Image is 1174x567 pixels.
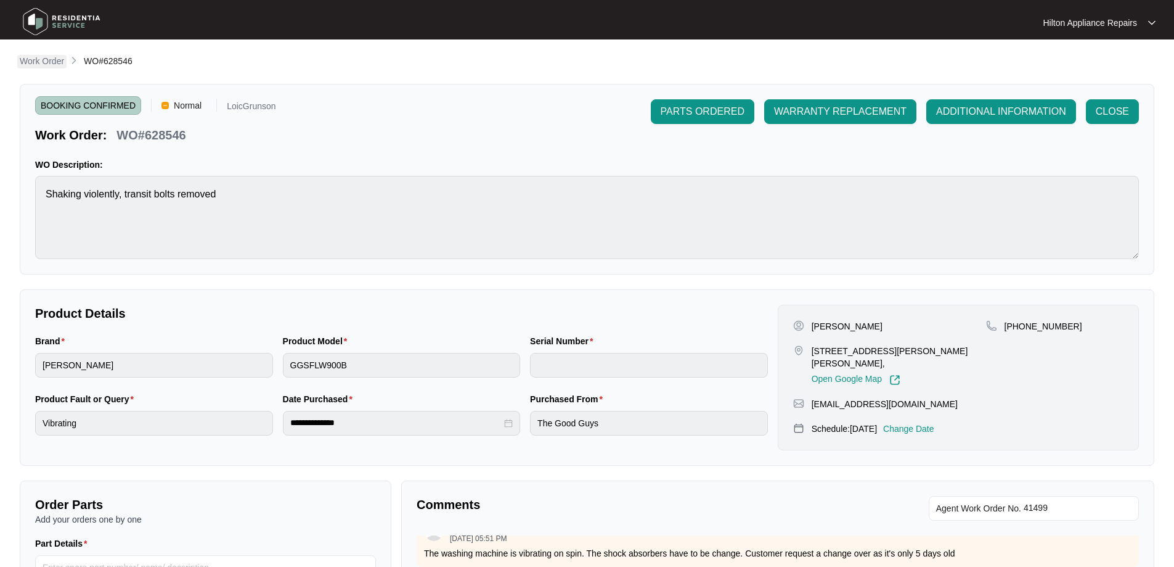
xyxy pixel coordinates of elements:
img: map-pin [793,423,804,434]
button: CLOSE [1086,99,1139,124]
button: PARTS ORDERED [651,99,754,124]
img: dropdown arrow [1148,20,1156,26]
img: Vercel Logo [161,102,169,109]
p: [DATE] 05:51 PM [450,535,512,542]
span: BOOKING CONFIRMED [35,96,141,115]
img: Link-External [889,375,900,386]
button: ADDITIONAL INFORMATION [926,99,1076,124]
input: Product Fault or Query [35,411,273,436]
label: Date Purchased [283,393,357,405]
p: Work Order [20,55,64,67]
span: CLOSE [1096,104,1129,119]
span: ADDITIONAL INFORMATION [936,104,1066,119]
p: WO Description: [35,159,1139,171]
p: [PERSON_NAME] [812,320,883,333]
label: Product Fault or Query [35,393,139,405]
label: Purchased From [530,393,608,405]
p: LoicGrunson [227,102,275,115]
p: Product Details [35,305,768,322]
input: Serial Number [530,353,768,378]
input: Add Agent Work Order No. [1024,501,1131,516]
p: [STREET_ADDRESS][PERSON_NAME][PERSON_NAME], [812,345,986,370]
img: residentia service logo [18,3,105,40]
input: Date Purchased [290,416,502,429]
span: Normal [169,96,206,115]
img: chevron-right [69,56,79,65]
span: Agent Work Order No. [936,501,1021,516]
img: map-pin [793,398,804,409]
p: Hilton Appliance Repairs [1043,17,1137,29]
p: Comments [417,496,769,513]
input: Purchased From [530,411,768,436]
img: user-pin [793,320,804,331]
label: Product Model [283,335,353,347]
p: Order Parts [35,496,376,513]
p: The washing machine is vibrating on spin. The shock absorbers have to be change. Customer request... [424,547,1131,560]
p: [EMAIL_ADDRESS][DOMAIN_NAME] [812,398,958,410]
label: Serial Number [530,335,598,347]
span: PARTS ORDERED [661,104,744,119]
textarea: Shaking violently, transit bolts removed [35,176,1139,259]
label: Part Details [35,537,92,550]
img: map-pin [986,320,997,331]
input: Product Model [283,353,521,378]
span: WO#628546 [84,56,132,66]
button: WARRANTY REPLACEMENT [764,99,916,124]
span: WARRANTY REPLACEMENT [774,104,907,119]
input: Brand [35,353,273,378]
p: WO#628546 [116,126,185,144]
label: Brand [35,335,70,347]
p: Change Date [883,423,934,435]
p: Add your orders one by one [35,513,376,526]
a: Work Order [17,55,67,68]
p: [PHONE_NUMBER] [1005,320,1082,333]
img: map-pin [793,345,804,356]
a: Open Google Map [812,375,900,386]
p: Work Order: [35,126,107,144]
p: Schedule: [DATE] [812,423,877,435]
